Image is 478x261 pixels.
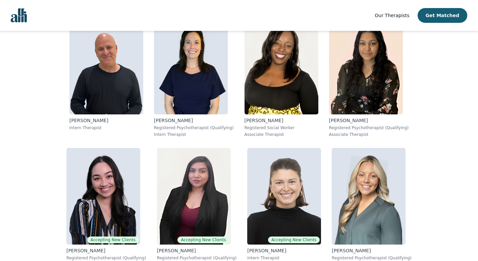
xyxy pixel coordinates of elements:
[177,237,229,243] span: Accepting New Clients
[245,132,318,137] p: Associate Therapist
[375,11,409,19] a: Our Therapists
[418,8,467,23] button: Get Matched
[332,255,412,261] p: Registered Psychotherapist (Qualifying)
[247,247,321,254] p: [PERSON_NAME]
[69,125,143,130] p: Intern Therapist
[247,255,321,261] p: Intern Therapist
[329,18,403,114] img: Shanta_Persaud
[245,125,318,130] p: Registered Social Worker
[154,117,234,124] p: [PERSON_NAME]
[329,125,409,130] p: Registered Psychotherapist (Qualifying)
[66,247,146,254] p: [PERSON_NAME]
[154,125,234,130] p: Registered Psychotherapist (Qualifying)
[239,12,324,143] a: Natasha_Halliday[PERSON_NAME]Registered Social WorkerAssociate Therapist
[66,148,140,245] img: Angela_Fedorouk
[149,12,239,143] a: Julia_Finetti[PERSON_NAME]Registered Psychotherapist (Qualifying)Intern Therapist
[375,13,409,18] span: Our Therapists
[64,12,149,143] a: Jeff_Watson[PERSON_NAME]Intern Therapist
[69,117,143,124] p: [PERSON_NAME]
[157,247,237,254] p: [PERSON_NAME]
[332,148,406,245] img: Selena_Armstrong
[154,18,228,114] img: Julia_Finetti
[329,132,409,137] p: Associate Therapist
[87,237,139,243] span: Accepting New Clients
[69,18,143,114] img: Jeff_Watson
[268,237,320,243] span: Accepting New Clients
[245,18,318,114] img: Natasha_Halliday
[157,255,237,261] p: Registered Psychotherapist (Qualifying)
[154,132,234,137] p: Intern Therapist
[11,8,27,22] img: alli logo
[329,117,409,124] p: [PERSON_NAME]
[157,148,231,245] img: Sonya_Mahil
[245,117,318,124] p: [PERSON_NAME]
[66,255,146,261] p: Registered Psychotherapist (Qualifying)
[324,12,414,143] a: Shanta_Persaud[PERSON_NAME]Registered Psychotherapist (Qualifying)Associate Therapist
[332,247,412,254] p: [PERSON_NAME]
[247,148,321,245] img: Abby_Tait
